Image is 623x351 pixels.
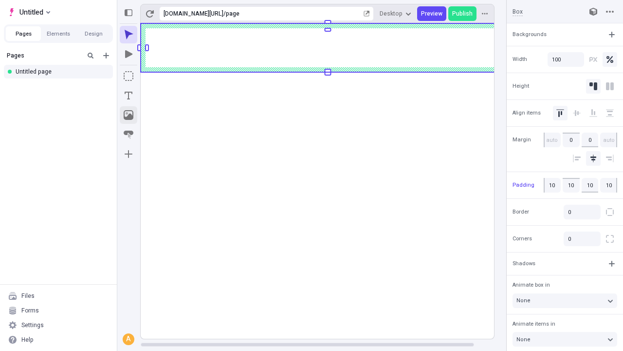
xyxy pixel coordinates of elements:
[448,6,476,21] button: Publish
[586,106,601,120] button: Bottom
[21,321,44,329] div: Settings
[513,7,576,16] input: Box
[21,307,39,314] div: Forms
[586,52,601,67] button: Pixels
[563,133,580,147] input: auto
[586,151,601,166] button: Align center
[516,296,531,305] span: None
[553,106,568,120] button: Top
[376,6,415,21] button: Desktop
[582,133,599,147] input: auto
[603,106,617,120] button: Space between
[513,181,534,189] span: Padding
[380,10,403,18] span: Desktop
[513,55,527,63] span: Width
[600,133,617,147] input: auto
[4,5,54,19] button: Select site
[100,50,112,61] button: Add new
[7,52,81,59] div: Pages
[569,151,584,166] button: Align left
[76,26,111,41] button: Design
[513,235,532,243] span: Corners
[513,208,529,216] span: Border
[41,26,76,41] button: Elements
[120,87,137,104] button: Text
[513,281,550,289] span: Animate box in
[513,109,541,117] span: Align items
[513,332,617,347] button: None
[6,26,41,41] button: Pages
[223,10,226,18] div: /
[452,10,473,18] span: Publish
[513,136,531,144] span: Margin
[603,79,617,94] button: Stretch
[21,292,35,300] div: Files
[544,133,561,147] input: auto
[603,151,617,166] button: Align right
[226,10,362,18] div: page
[513,293,617,308] button: None
[516,335,531,344] span: None
[164,10,223,18] div: [URL][DOMAIN_NAME]
[124,334,133,344] div: A
[120,126,137,143] button: Button
[513,30,547,39] span: Backgrounds
[120,67,137,85] button: Box
[513,82,529,90] span: Height
[603,52,617,67] button: Percentage
[16,68,105,76] div: Untitled page
[19,6,43,18] span: Untitled
[586,79,601,94] button: Auto
[421,10,442,18] span: Preview
[569,106,584,120] button: Middle
[120,106,137,124] button: Image
[21,336,34,344] div: Help
[417,6,446,21] button: Preview
[513,259,535,268] span: Shadows
[513,320,555,328] span: Animate items in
